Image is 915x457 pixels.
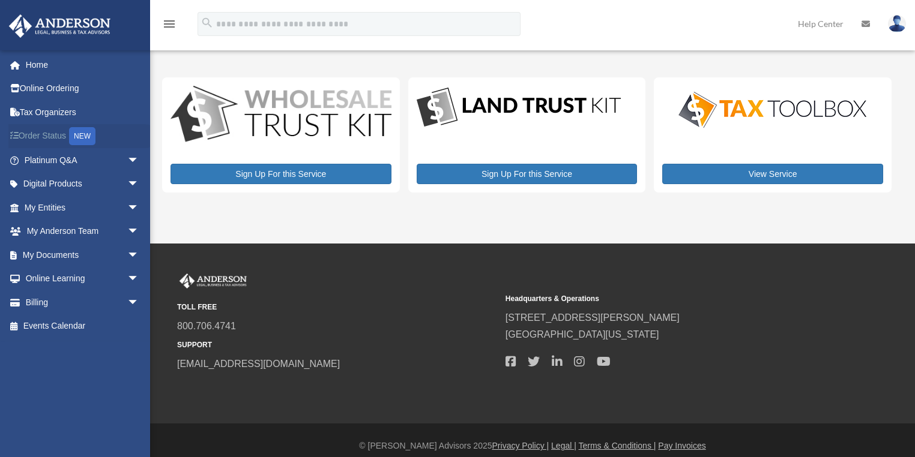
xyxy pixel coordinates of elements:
[127,172,151,197] span: arrow_drop_down
[8,53,157,77] a: Home
[8,172,151,196] a: Digital Productsarrow_drop_down
[8,267,157,291] a: Online Learningarrow_drop_down
[8,243,157,267] a: My Documentsarrow_drop_down
[506,312,680,323] a: [STREET_ADDRESS][PERSON_NAME]
[417,86,621,130] img: LandTrust_lgo-1.jpg
[69,127,95,145] div: NEW
[8,124,157,149] a: Order StatusNEW
[127,220,151,244] span: arrow_drop_down
[171,164,391,184] a: Sign Up For this Service
[658,441,705,450] a: Pay Invoices
[8,148,157,172] a: Platinum Q&Aarrow_drop_down
[8,290,157,314] a: Billingarrow_drop_down
[5,14,114,38] img: Anderson Advisors Platinum Portal
[8,196,157,220] a: My Entitiesarrow_drop_down
[127,148,151,173] span: arrow_drop_down
[506,329,659,339] a: [GEOGRAPHIC_DATA][US_STATE]
[8,100,157,124] a: Tax Organizers
[888,15,906,32] img: User Pic
[177,359,340,369] a: [EMAIL_ADDRESS][DOMAIN_NAME]
[662,164,883,184] a: View Service
[150,438,915,453] div: © [PERSON_NAME] Advisors 2025
[127,243,151,267] span: arrow_drop_down
[506,293,826,305] small: Headquarters & Operations
[417,164,638,184] a: Sign Up For this Service
[171,86,391,144] img: WS-Trust-Kit-lgo-1.jpg
[127,290,151,315] span: arrow_drop_down
[579,441,656,450] a: Terms & Conditions |
[8,314,157,338] a: Events Calendar
[177,321,236,331] a: 800.706.4741
[551,441,576,450] a: Legal |
[8,77,157,101] a: Online Ordering
[177,339,497,351] small: SUPPORT
[177,273,249,289] img: Anderson Advisors Platinum Portal
[201,16,214,29] i: search
[492,441,549,450] a: Privacy Policy |
[127,196,151,220] span: arrow_drop_down
[162,17,177,31] i: menu
[8,220,157,243] a: My Anderson Teamarrow_drop_down
[177,301,497,314] small: TOLL FREE
[127,267,151,291] span: arrow_drop_down
[162,21,177,31] a: menu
